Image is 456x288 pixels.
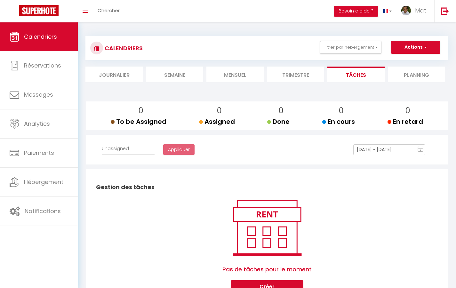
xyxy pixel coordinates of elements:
[24,61,61,69] span: Réservations
[204,105,235,117] p: 0
[111,117,166,126] span: To be Assigned
[24,120,50,128] span: Analytics
[24,91,53,99] span: Messages
[415,6,426,14] span: Mat
[163,144,195,155] button: Appliquer
[322,117,355,126] span: En cours
[226,197,308,259] img: rent.png
[98,7,120,14] span: Chercher
[199,117,235,126] span: Assigned
[327,67,385,82] li: Tâches
[24,33,57,41] span: Calendriers
[267,117,290,126] span: Done
[420,148,421,151] text: 8
[24,149,54,157] span: Paiements
[388,117,423,126] span: En retard
[334,6,378,17] button: Besoin d'aide ?
[353,144,425,155] input: Select Date Range
[25,207,61,215] span: Notifications
[146,67,203,82] li: Semaine
[103,41,143,55] h3: CALENDRIERS
[85,67,143,82] li: Journalier
[222,259,312,280] span: Pas de tâches pour le moment
[393,105,423,117] p: 0
[206,67,264,82] li: Mensuel
[19,5,59,16] img: Super Booking
[94,177,439,197] h2: Gestion des tâches
[320,41,381,54] button: Filtrer par hébergement
[327,105,355,117] p: 0
[388,67,445,82] li: Planning
[5,3,24,22] button: Ouvrir le widget de chat LiveChat
[267,67,324,82] li: Trimestre
[272,105,290,117] p: 0
[116,105,166,117] p: 0
[24,178,63,186] span: Hébergement
[441,7,449,15] img: logout
[401,6,411,15] img: ...
[391,41,440,54] button: Actions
